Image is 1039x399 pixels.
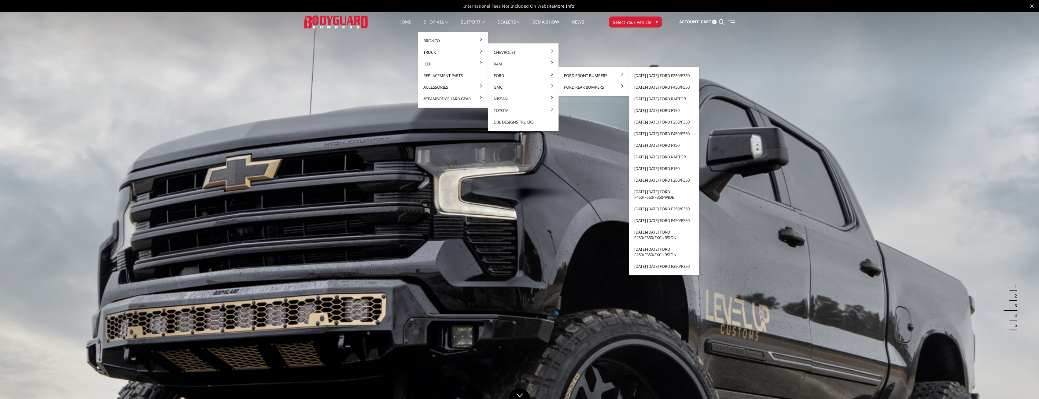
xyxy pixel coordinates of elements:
a: [DATE]-[DATE] Ford F450/F550 [631,81,697,93]
span: Select Your Vehicle [613,19,651,25]
a: Cart 0 [701,14,717,30]
a: [DATE]-[DATE] Ford F250/F350/Excursion [631,243,697,260]
a: [DATE]-[DATE] Ford F250/F350 [631,203,697,215]
a: SEMA Show [532,20,559,32]
a: GMC [491,81,556,93]
a: Replacement Parts [420,70,486,81]
a: DBL Designs Trucks [491,116,556,128]
a: Accessories [420,81,486,93]
a: [DATE]-[DATE] Ford Raptor [631,151,697,163]
a: News [571,20,584,32]
a: Toyota [491,105,556,116]
span: 0 [712,20,717,24]
a: Bronco [420,35,486,46]
button: 3 of 5 [1011,301,1017,311]
a: Jeep [420,58,486,70]
a: Ford [491,70,556,81]
button: 1 of 5 [1011,281,1017,291]
a: Truck [420,46,486,58]
span: ▾ [656,19,658,25]
a: [DATE]-[DATE] Ford F450/F550/F350-wide [631,186,697,203]
button: 5 of 5 [1011,320,1017,330]
a: Click to Down [509,388,530,399]
a: #TeamBodyguard Gear [420,93,486,105]
a: [DATE]-[DATE] Ford Raptor [631,93,697,105]
a: Ford Front Bumpers [561,70,626,81]
a: [DATE]-[DATE] Ford F450/F550 [631,128,697,139]
a: [DATE]-[DATE] Ford F250/F350 [631,260,697,272]
a: shop all [424,20,449,32]
a: Chevrolet [491,46,556,58]
a: Ford Rear Bumpers [561,81,626,93]
img: BODYGUARD BUMPERS [304,16,368,28]
a: Nissan [491,93,556,105]
a: [DATE]-[DATE] Ford F250/F350/Excursion [631,226,697,243]
a: Support [461,20,485,32]
a: [DATE]-[DATE] Ford F250/F350 [631,116,697,128]
button: 4 of 5 [1011,311,1017,320]
button: 2 of 5 [1011,291,1017,301]
a: Home [398,20,411,32]
a: Dealers [497,20,521,32]
a: Account [679,14,698,30]
a: [DATE]-[DATE] Ford F150 [631,139,697,151]
a: [DATE]-[DATE] Ford F150 [631,105,697,116]
iframe: Chat Widget [1008,370,1039,399]
a: Ram [491,58,556,70]
span: Cart [701,19,711,24]
a: More Info [554,3,574,9]
a: [DATE]-[DATE] Ford F150 [631,163,697,174]
a: [DATE]-[DATE] Ford F450/F550 [631,215,697,226]
a: [DATE]-[DATE] Ford F250/F350 [631,174,697,186]
button: Select Your Vehicle [609,17,662,28]
span: Account [679,19,698,24]
a: [DATE]-[DATE] Ford F250/F350 [631,70,697,81]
